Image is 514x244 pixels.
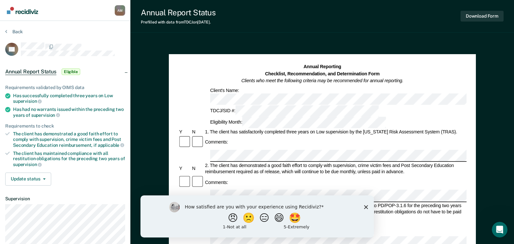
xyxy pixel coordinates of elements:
[204,179,229,186] div: Comments:
[13,131,125,148] div: The client has demonstrated a good faith effort to comply with supervision, crime victim fees and...
[7,7,38,14] img: Recidiviz
[492,222,507,237] iframe: Intercom live chat
[115,5,125,16] button: Profile dropdown button
[204,203,467,221] div: 3. The client has maintained compliance with all restitution obligations in accordance to PD/POP-...
[5,85,125,90] div: Requirements validated by OIMS data
[204,139,229,145] div: Comments:
[461,11,504,22] button: Download Form
[209,117,387,128] div: Eligibility Month:
[140,195,374,237] iframe: Survey by Kim from Recidiviz
[5,173,51,186] button: Update status
[13,93,125,104] div: Has successfully completed three years on Low
[141,20,215,24] div: Prefilled with data from TDCJ on [DATE] .
[5,29,23,35] button: Back
[62,69,80,75] span: Eligible
[241,78,403,83] em: Clients who meet the following criteria may be recommended for annual reporting.
[209,105,380,117] div: TDCJ/SID #:
[178,129,191,135] div: Y
[98,143,124,148] span: applicable
[204,162,467,175] div: 2. The client has demonstrated a good faith effort to comply with supervision, crime victim fees ...
[31,113,60,118] span: supervision
[13,162,42,167] span: supervision
[191,166,204,172] div: N
[303,64,341,69] strong: Annual Reporting
[13,107,125,118] div: Has had no warrants issued within the preceding two years of
[5,123,125,129] div: Requirements to check
[178,166,191,172] div: Y
[265,71,380,76] strong: Checklist, Recommendation, and Determination Form
[141,8,215,17] div: Annual Report Status
[115,5,125,16] div: A M
[204,129,467,135] div: 1. The client has satisfactorily completed three years on Low supervision by the [US_STATE] Risk ...
[191,129,204,135] div: N
[13,99,42,104] span: supervision
[5,196,125,202] dt: Supervision
[13,151,125,167] div: The client has maintained compliance with all restitution obligations for the preceding two years of
[5,69,56,75] span: Annual Report Status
